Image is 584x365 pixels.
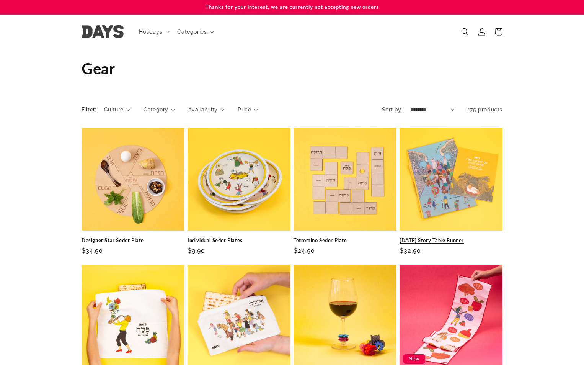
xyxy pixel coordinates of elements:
[468,106,502,113] span: 175 products
[173,24,217,40] summary: Categories
[238,106,251,114] span: Price
[82,106,96,114] h2: Filter:
[294,237,396,244] a: Tetromino Seder Plate
[144,106,175,114] summary: Category (0 selected)
[144,106,168,114] span: Category
[104,106,124,114] span: Culture
[134,24,173,40] summary: Holidays
[139,28,163,35] span: Holidays
[238,106,258,114] summary: Price
[382,106,403,113] label: Sort by:
[188,237,290,244] a: Individual Seder Plates
[82,59,502,79] h1: Gear
[188,106,224,114] summary: Availability (0 selected)
[82,237,184,244] a: Designer Star Seder Plate
[188,106,218,114] span: Availability
[104,106,130,114] summary: Culture (0 selected)
[177,28,207,35] span: Categories
[82,25,124,38] img: Days United
[457,23,473,40] summary: Search
[400,237,502,244] a: [DATE] Story Table Runner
